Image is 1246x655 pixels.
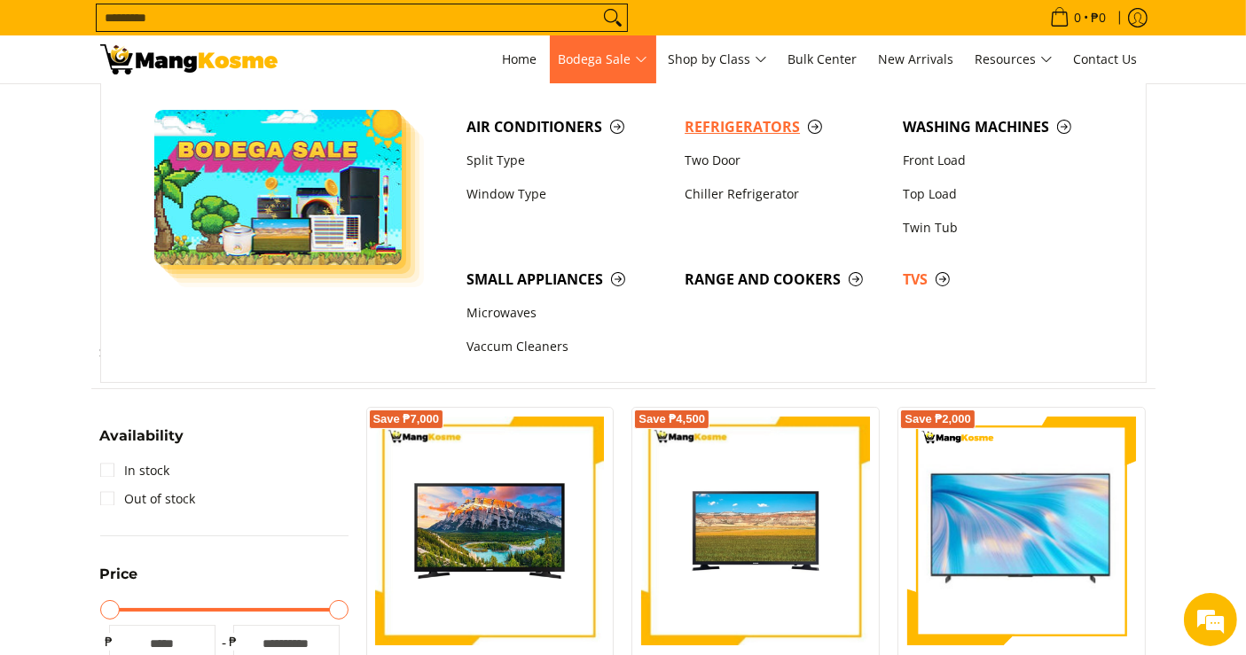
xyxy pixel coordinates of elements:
[1072,12,1085,24] span: 0
[788,51,858,67] span: Bulk Center
[780,35,866,83] a: Bulk Center
[295,35,1147,83] nav: Main Menu
[458,331,676,364] a: Vaccum Cleaners
[676,177,894,211] a: Chiller Refrigerator
[100,44,278,74] img: TVs - Premium Television Brands l Mang Kosme
[458,110,676,144] a: Air Conditioners
[967,35,1062,83] a: Resources
[100,429,184,443] span: Availability
[100,429,184,456] summary: Open
[9,453,338,515] textarea: Type your message and hit 'Enter'
[1089,12,1109,24] span: ₱0
[669,49,767,71] span: Shop by Class
[676,110,894,144] a: Refrigerators
[676,144,894,177] a: Two Door
[894,144,1112,177] a: Front Load
[1065,35,1147,83] a: Contact Us
[676,262,894,296] a: Range and Cookers
[599,4,627,31] button: Search
[660,35,776,83] a: Shop by Class
[905,414,971,425] span: Save ₱2,000
[458,177,676,211] a: Window Type
[100,567,138,595] summary: Open
[685,269,885,291] span: Range and Cookers
[494,35,546,83] a: Home
[503,51,537,67] span: Home
[907,426,1136,636] img: huawei-s-65-inch-4k-lcd-display-tv-full-view-mang-kosme
[879,51,954,67] span: New Arrivals
[894,177,1112,211] a: Top Load
[466,269,667,291] span: Small Appliances
[103,207,245,386] span: We're online!
[373,414,440,425] span: Save ₱7,000
[100,485,196,513] a: Out of stock
[100,456,170,485] a: In stock
[92,99,298,122] div: Chat with us now
[291,9,333,51] div: Minimize live chat window
[894,110,1112,144] a: Washing Machines
[903,269,1103,291] span: TVs
[639,414,705,425] span: Save ₱4,500
[559,49,647,71] span: Bodega Sale
[894,211,1112,245] a: Twin Tub
[894,262,1112,296] a: TVs
[376,417,605,645] img: samsung-43-inch-led-tv-full-view- mang-kosme
[458,262,676,296] a: Small Appliances
[1074,51,1138,67] span: Contact Us
[903,116,1103,138] span: Washing Machines
[976,49,1053,71] span: Resources
[458,144,676,177] a: Split Type
[550,35,656,83] a: Bodega Sale
[100,567,138,581] span: Price
[870,35,963,83] a: New Arrivals
[1045,8,1112,27] span: •
[458,297,676,331] a: Microwaves
[224,633,242,651] span: ₱
[685,116,885,138] span: Refrigerators
[466,116,667,138] span: Air Conditioners
[100,633,118,651] span: ₱
[154,110,403,265] img: Bodega Sale
[641,417,870,645] img: samsung-32-inch-led-tv-full-view-mang-kosme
